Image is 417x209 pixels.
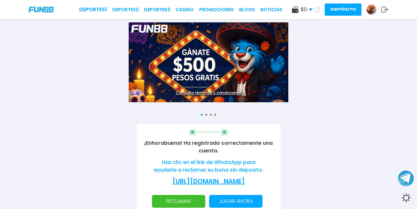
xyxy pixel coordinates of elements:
[129,90,288,96] a: Consulta términos y condiciones
[325,4,361,16] button: Depósito
[301,6,313,13] span: $ 0
[152,195,205,208] button: RECLAMAR
[156,195,201,208] p: RECLAMAR
[213,195,259,208] p: Jugar ahora
[176,6,193,13] a: CASINO
[144,6,170,13] a: Deportes3
[112,6,139,13] a: Deportes2
[152,159,265,174] p: Haz clic en el link de WhatsApp para ayudarle a reclamar su bono sin deposito.
[398,190,414,206] div: Switch theme
[129,22,288,102] img: Banner
[239,6,255,13] a: BLOGS
[260,6,282,13] a: NOTICIAS
[367,5,376,14] img: Avatar
[209,195,262,208] button: Jugar ahora
[79,6,107,13] a: Deportes1
[398,170,414,187] button: Join telegram channel
[366,4,381,15] a: Avatar
[29,7,54,12] img: Company Logo
[144,139,273,155] p: ¡Enhorabuena! Ha registrado correctamente una cuenta.
[172,177,245,186] a: [URL][DOMAIN_NAME]
[199,6,234,13] a: Promociones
